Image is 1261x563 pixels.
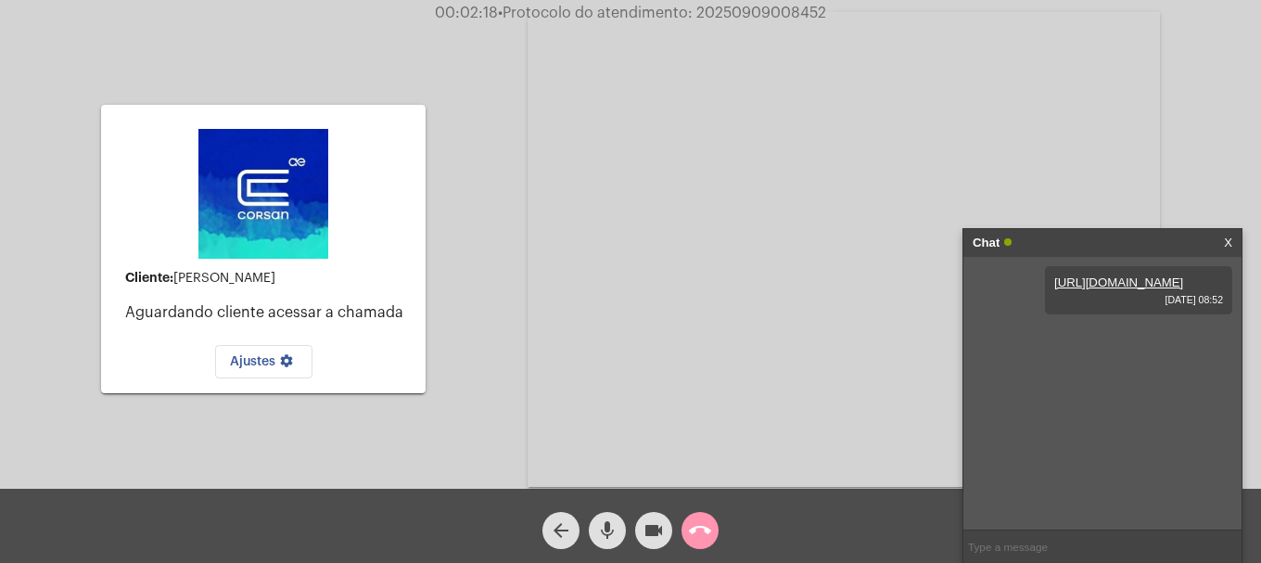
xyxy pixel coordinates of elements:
a: X [1224,229,1232,257]
span: [DATE] 08:52 [1054,294,1223,305]
span: • [498,6,503,20]
div: [PERSON_NAME] [125,271,411,286]
span: Protocolo do atendimento: 20250909008452 [498,6,826,20]
span: Online [1004,238,1012,246]
strong: Cliente: [125,271,173,284]
button: Ajustes [215,345,312,378]
a: [URL][DOMAIN_NAME] [1054,275,1183,289]
input: Type a message [963,531,1242,563]
mat-icon: videocam [643,519,665,542]
span: 00:02:18 [435,6,498,20]
mat-icon: arrow_back [550,519,572,542]
mat-icon: mic [596,519,618,542]
span: Ajustes [230,355,298,368]
p: Aguardando cliente acessar a chamada [125,304,411,321]
strong: Chat [973,229,1000,257]
mat-icon: call_end [689,519,711,542]
mat-icon: settings [275,353,298,376]
img: d4669ae0-8c07-2337-4f67-34b0df7f5ae4.jpeg [198,129,328,259]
